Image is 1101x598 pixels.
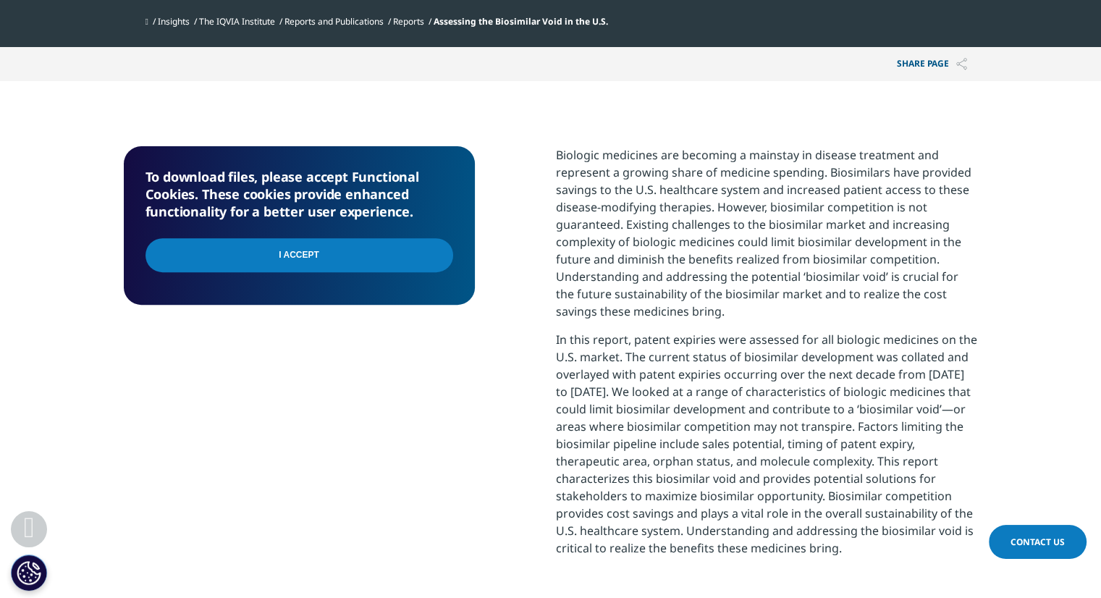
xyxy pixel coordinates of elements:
p: Share PAGE [886,47,978,81]
a: Reports and Publications [284,15,384,28]
a: Insights [158,15,190,28]
button: Share PAGEShare PAGE [886,47,978,81]
span: Assessing the Biosimilar Void in the U.S. [434,15,608,28]
p: Biologic medicines are becoming a mainstay in disease treatment and represent a growing share of ... [556,146,978,331]
span: Contact Us [1011,536,1065,548]
input: I Accept [145,238,453,272]
p: In this report, patent expiries were assessed for all biologic medicines on the U.S. market. The ... [556,331,978,568]
a: The IQVIA Institute [199,15,275,28]
button: Cookies Settings [11,555,47,591]
a: Reports [393,15,424,28]
h5: To download files, please accept Functional Cookies. These cookies provide enhanced functionality... [145,168,453,220]
img: Share PAGE [956,58,967,70]
a: Contact Us [989,525,1087,559]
